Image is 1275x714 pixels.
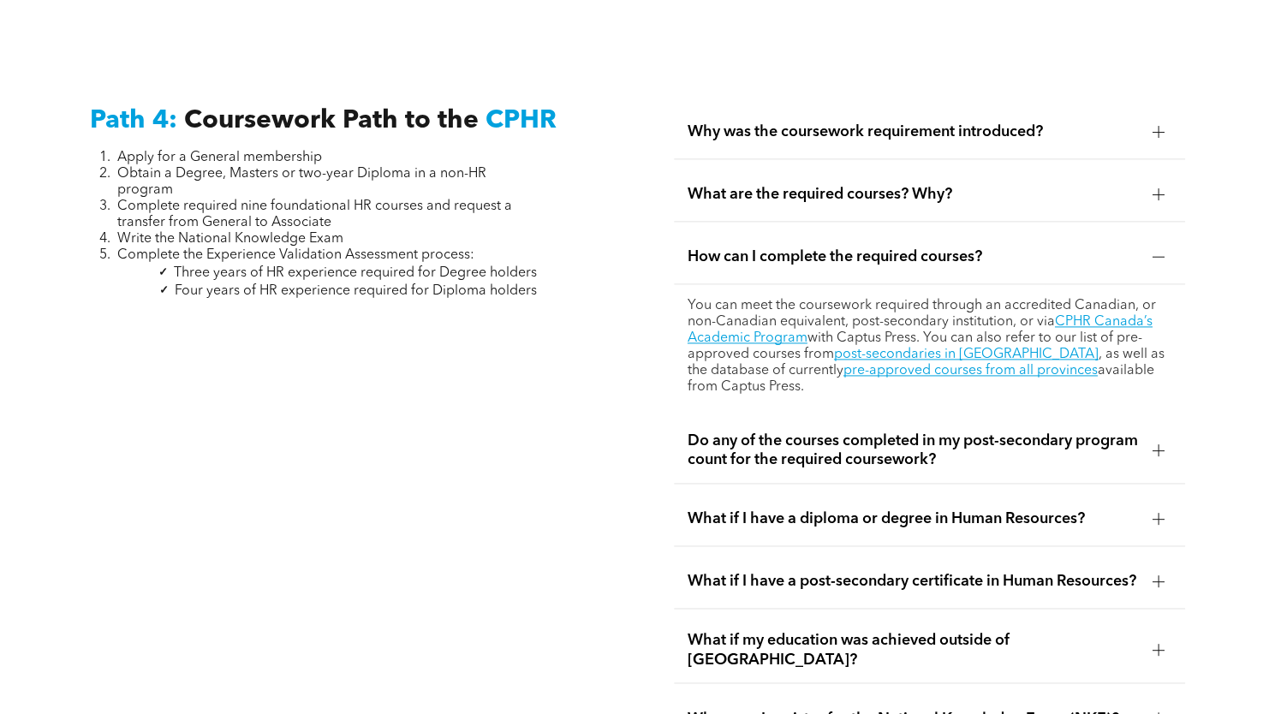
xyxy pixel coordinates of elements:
span: What are the required courses? Why? [688,185,1139,204]
span: Apply for a General membership [117,151,322,164]
span: Do any of the courses completed in my post-secondary program count for the required coursework? [688,431,1139,469]
span: How can I complete the required courses? [688,247,1139,266]
span: Coursework Path to the [184,108,479,134]
p: You can meet the coursework required through an accredited Canadian, or non-Canadian equivalent, ... [688,298,1171,396]
span: Complete required nine foundational HR courses and request a transfer from General to Associate [117,199,512,229]
span: What if I have a post-secondary certificate in Human Resources? [688,572,1139,591]
span: Three years of HR experience required for Degree holders [174,266,537,280]
span: What if I have a diploma or degree in Human Resources? [688,509,1139,528]
span: Obtain a Degree, Masters or two-year Diploma in a non-HR program [117,167,486,197]
a: pre-approved courses from all provinces [843,364,1098,378]
span: Complete the Experience Validation Assessment process: [117,248,474,262]
a: post-secondaries in [GEOGRAPHIC_DATA] [834,348,1099,361]
span: What if my education was achieved outside of [GEOGRAPHIC_DATA]? [688,631,1139,669]
span: Four years of HR experience required for Diploma holders [175,284,537,298]
span: Path 4: [90,108,177,134]
span: CPHR [486,108,557,134]
a: CPHR Canada’s Academic Program [688,315,1153,345]
span: Write the National Knowledge Exam [117,232,343,246]
span: Why was the coursework requirement introduced? [688,122,1139,141]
